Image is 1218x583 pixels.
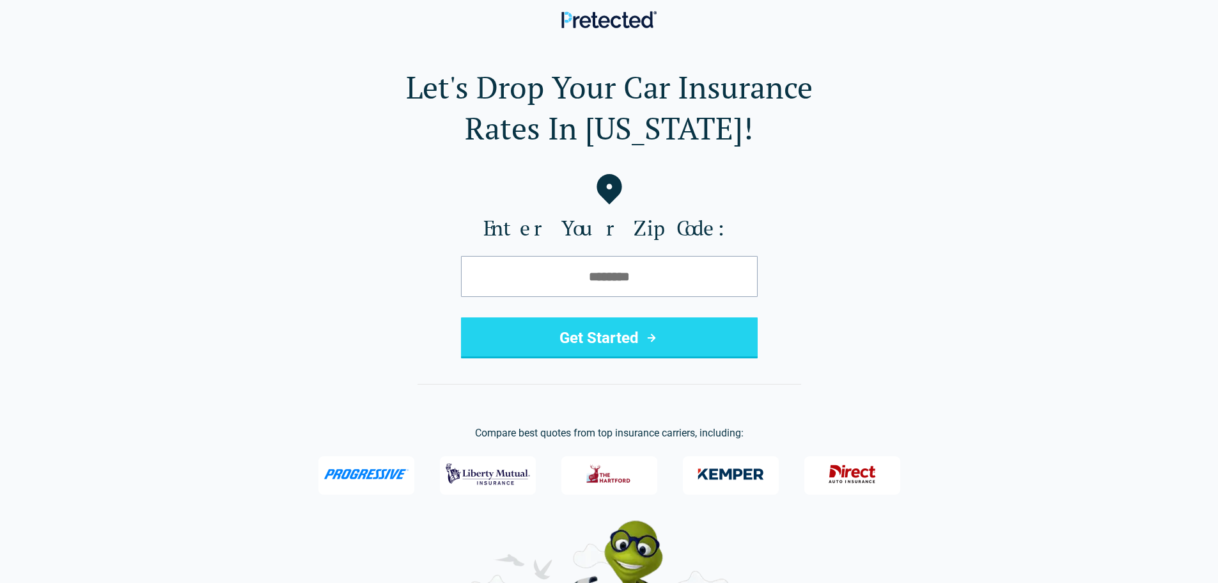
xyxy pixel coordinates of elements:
img: Progressive [324,469,409,479]
img: Kemper [689,458,773,491]
img: Pretected [561,11,657,28]
button: Get Started [461,317,758,358]
h1: Let's Drop Your Car Insurance Rates In [US_STATE]! [20,67,1198,148]
img: The Hartford [578,458,641,491]
img: Liberty Mutual [446,458,530,491]
img: Direct General [821,458,884,491]
p: Compare best quotes from top insurance carriers, including: [20,426,1198,441]
label: Enter Your Zip Code: [20,215,1198,241]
